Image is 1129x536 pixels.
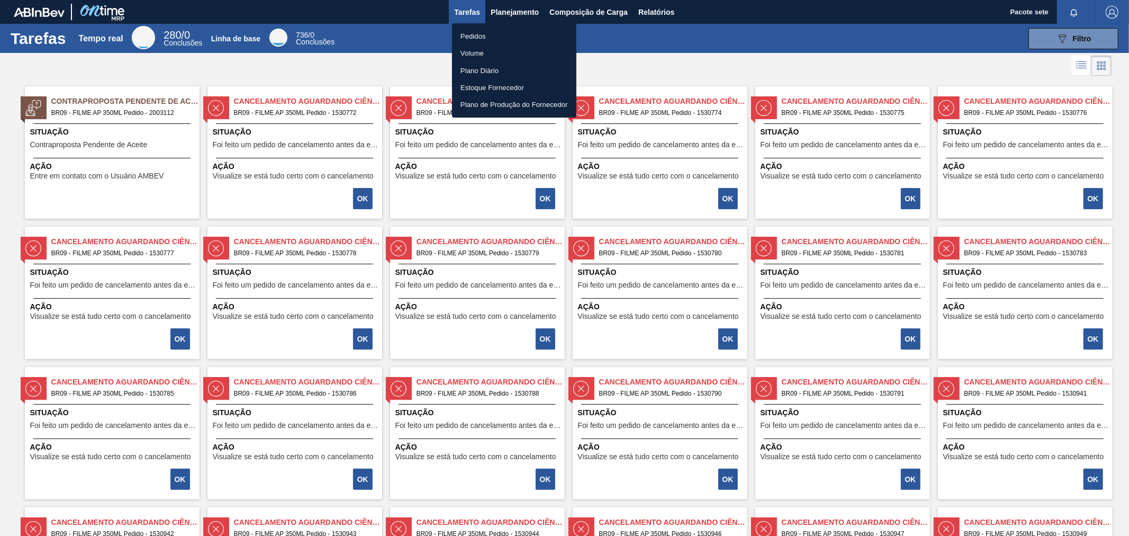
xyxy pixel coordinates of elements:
font: Plano Diário [460,66,499,74]
font: Estoque Fornecedor [460,84,524,92]
font: Pedidos [460,32,486,40]
font: Plano de Produção do Fornecedor [460,101,568,109]
a: Pedidos [452,28,576,44]
font: Volume [460,49,484,57]
a: Plano Diário [452,62,576,79]
a: Plano de Produção do Fornecedor [452,96,576,113]
a: Estoque Fornecedor [452,79,576,96]
a: Volume [452,44,576,61]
